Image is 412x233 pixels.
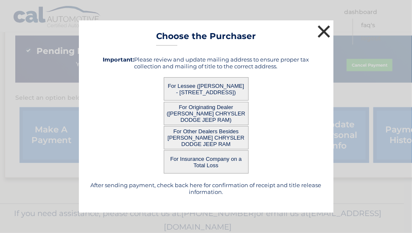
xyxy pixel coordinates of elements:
[316,23,333,40] button: ×
[103,56,135,63] strong: Important:
[90,56,323,70] h5: Please review and update mailing address to ensure proper tax collection and mailing of title to ...
[164,150,249,174] button: For Insurance Company on a Total Loss
[156,31,256,46] h3: Choose the Purchaser
[90,182,323,195] h5: After sending payment, check back here for confirmation of receipt and title release information.
[164,126,249,149] button: For Other Dealers Besides [PERSON_NAME] CHRYSLER DODGE JEEP RAM
[164,77,249,101] button: For Lessee ([PERSON_NAME] - [STREET_ADDRESS])
[164,102,249,125] button: For Originating Dealer ([PERSON_NAME] CHRYSLER DODGE JEEP RAM)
